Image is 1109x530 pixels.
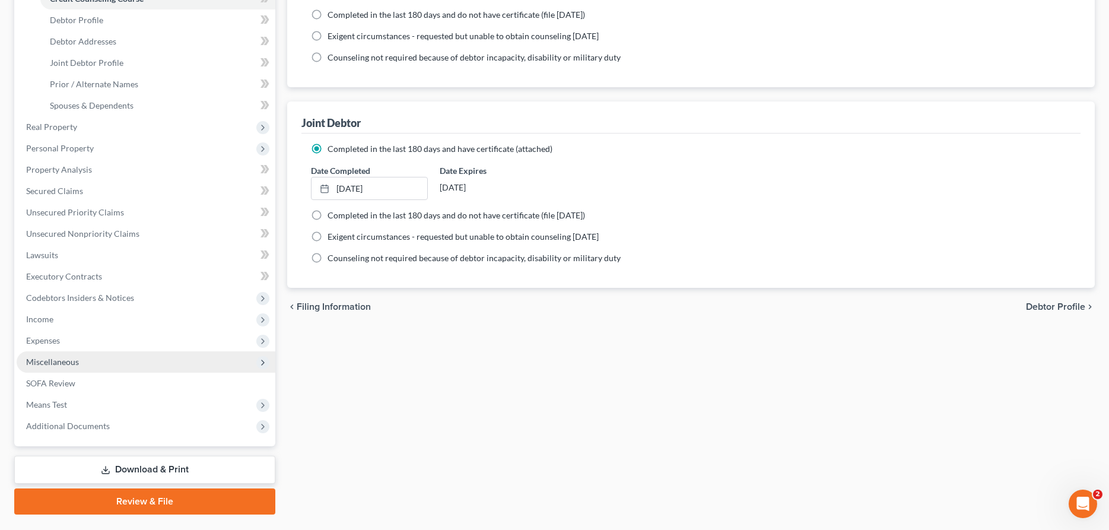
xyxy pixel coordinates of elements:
[40,9,275,31] a: Debtor Profile
[287,302,371,312] button: chevron_left Filing Information
[312,177,427,200] a: [DATE]
[297,302,371,312] span: Filing Information
[1026,302,1095,312] button: Debtor Profile chevron_right
[26,271,102,281] span: Executory Contracts
[40,95,275,116] a: Spouses & Dependents
[17,223,275,245] a: Unsecured Nonpriority Claims
[328,31,599,41] span: Exigent circumstances - requested but unable to obtain counseling [DATE]
[17,266,275,287] a: Executory Contracts
[26,314,53,324] span: Income
[328,52,621,62] span: Counseling not required because of debtor incapacity, disability or military duty
[26,399,67,410] span: Means Test
[328,144,552,154] span: Completed in the last 180 days and have certificate (attached)
[50,58,123,68] span: Joint Debtor Profile
[26,186,83,196] span: Secured Claims
[440,177,557,198] div: [DATE]
[17,180,275,202] a: Secured Claims
[26,122,77,132] span: Real Property
[328,9,585,20] span: Completed in the last 180 days and do not have certificate (file [DATE])
[26,421,110,431] span: Additional Documents
[1093,490,1102,499] span: 2
[328,231,599,242] span: Exigent circumstances - requested but unable to obtain counseling [DATE]
[26,143,94,153] span: Personal Property
[440,164,557,177] label: Date Expires
[17,373,275,394] a: SOFA Review
[1069,490,1097,518] iframe: Intercom live chat
[14,456,275,484] a: Download & Print
[17,245,275,266] a: Lawsuits
[26,228,139,239] span: Unsecured Nonpriority Claims
[17,202,275,223] a: Unsecured Priority Claims
[311,164,370,177] label: Date Completed
[26,335,60,345] span: Expenses
[17,159,275,180] a: Property Analysis
[1026,302,1085,312] span: Debtor Profile
[328,253,621,263] span: Counseling not required because of debtor incapacity, disability or military duty
[26,250,58,260] span: Lawsuits
[26,293,134,303] span: Codebtors Insiders & Notices
[50,100,134,110] span: Spouses & Dependents
[26,164,92,174] span: Property Analysis
[1085,302,1095,312] i: chevron_right
[26,357,79,367] span: Miscellaneous
[26,378,75,388] span: SOFA Review
[40,31,275,52] a: Debtor Addresses
[40,52,275,74] a: Joint Debtor Profile
[50,36,116,46] span: Debtor Addresses
[50,79,138,89] span: Prior / Alternate Names
[50,15,103,25] span: Debtor Profile
[40,74,275,95] a: Prior / Alternate Names
[26,207,124,217] span: Unsecured Priority Claims
[301,116,361,130] div: Joint Debtor
[328,210,585,220] span: Completed in the last 180 days and do not have certificate (file [DATE])
[287,302,297,312] i: chevron_left
[14,488,275,515] a: Review & File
